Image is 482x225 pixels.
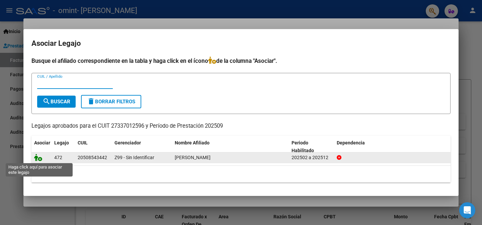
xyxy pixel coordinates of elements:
datatable-header-cell: Periodo Habilitado [289,136,334,158]
datatable-header-cell: Nombre Afiliado [172,136,289,158]
span: 472 [54,155,62,160]
span: Gerenciador [114,140,141,145]
datatable-header-cell: CUIL [75,136,112,158]
span: Z99 - Sin Identificar [114,155,154,160]
datatable-header-cell: Gerenciador [112,136,172,158]
mat-icon: search [43,97,51,105]
span: Buscar [43,99,70,105]
span: Asociar [34,140,50,145]
p: Legajos aprobados para el CUIT 27337012596 y Período de Prestación 202509 [31,122,451,130]
mat-icon: delete [87,97,95,105]
div: 1 registros [31,166,451,183]
span: ROMANO SANTIAGO HERNAN [175,155,211,160]
datatable-header-cell: Dependencia [334,136,451,158]
span: Nombre Afiliado [175,140,210,145]
span: Legajo [54,140,69,145]
span: Dependencia [337,140,365,145]
datatable-header-cell: Legajo [52,136,75,158]
button: Borrar Filtros [81,95,141,108]
button: Buscar [37,96,76,108]
span: Periodo Habilitado [292,140,314,153]
div: Open Intercom Messenger [459,202,475,218]
h2: Asociar Legajo [31,37,451,50]
span: Borrar Filtros [87,99,135,105]
div: 20508543442 [78,154,107,161]
h4: Busque el afiliado correspondiente en la tabla y haga click en el ícono de la columna "Asociar". [31,57,451,65]
div: 202502 a 202512 [292,154,331,161]
datatable-header-cell: Asociar [31,136,52,158]
span: CUIL [78,140,88,145]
